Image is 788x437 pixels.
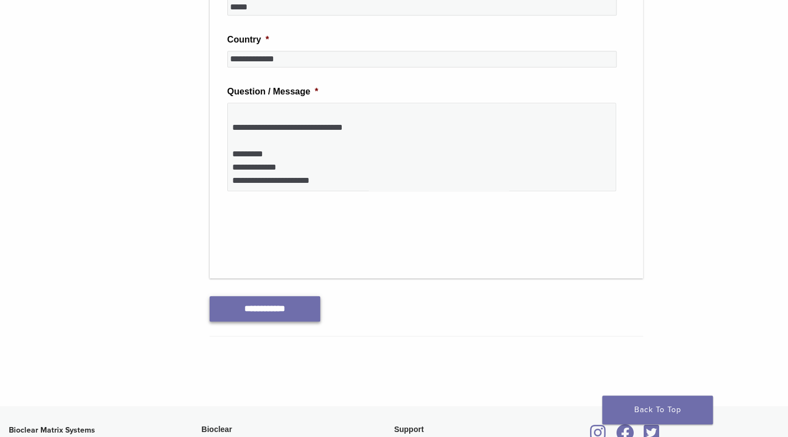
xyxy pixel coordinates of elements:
iframe: reCAPTCHA [227,209,395,252]
span: Bioclear [201,425,232,434]
label: Question / Message [227,86,319,98]
strong: Bioclear Matrix Systems [9,425,95,435]
label: Country [227,34,269,46]
span: Support [394,425,424,434]
a: Back To Top [602,396,713,424]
